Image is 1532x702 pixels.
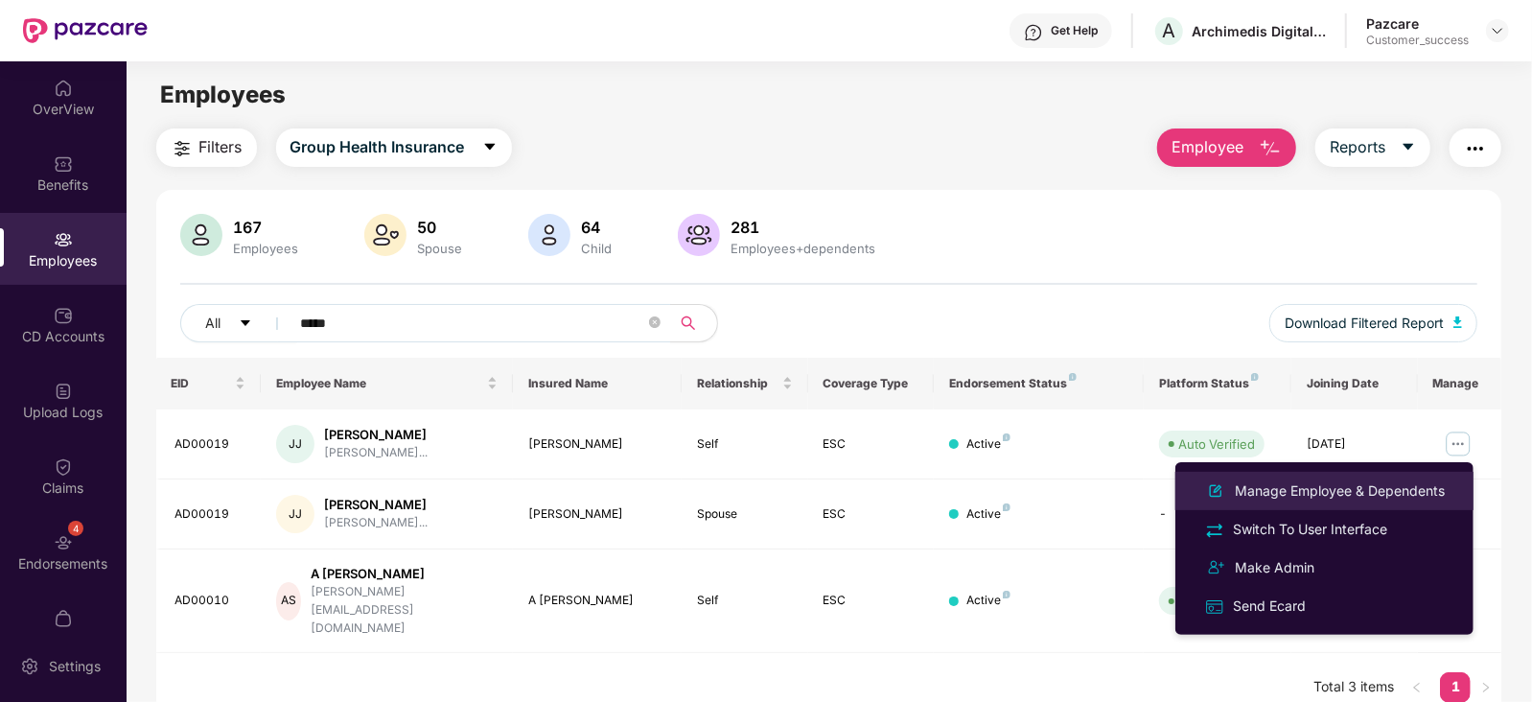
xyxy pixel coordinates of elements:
[172,376,232,391] span: EID
[1418,358,1502,409] th: Manage
[1307,435,1403,454] div: [DATE]
[1204,480,1227,503] img: svg+xml;base64,PHN2ZyB4bWxucz0iaHR0cDovL3d3dy53My5vcmcvMjAwMC9zdmciIHhtbG5zOnhsaW5rPSJodHRwOi8vd3...
[311,583,499,638] div: [PERSON_NAME][EMAIL_ADDRESS][DOMAIN_NAME]
[54,306,73,325] img: svg+xml;base64,PHN2ZyBpZD0iQ0RfQWNjb3VudHMiIGRhdGEtbmFtZT0iQ0QgQWNjb3VudHMiIHhtbG5zPSJodHRwOi8vd3...
[513,358,681,409] th: Insured Name
[324,426,428,444] div: [PERSON_NAME]
[528,592,665,610] div: A [PERSON_NAME]
[670,316,708,331] span: search
[54,154,73,174] img: svg+xml;base64,PHN2ZyBpZD0iQmVuZWZpdHMiIHhtbG5zPSJodHRwOi8vd3d3LnczLm9yZy8yMDAwL3N2ZyIgd2lkdGg9Ij...
[1159,376,1276,391] div: Platform Status
[697,435,793,454] div: Self
[1453,316,1463,328] img: svg+xml;base64,PHN2ZyB4bWxucz0iaHR0cDovL3d3dy53My5vcmcvMjAwMC9zdmciIHhtbG5zOnhsaW5rPSJodHRwOi8vd3...
[578,218,616,237] div: 64
[1003,591,1010,598] img: svg+xml;base64,PHN2ZyB4bWxucz0iaHR0cDovL3d3dy53My5vcmcvMjAwMC9zdmciIHdpZHRoPSI4IiBoZWlnaHQ9IjgiIH...
[697,505,793,524] div: Spouse
[43,657,106,676] div: Settings
[824,435,919,454] div: ESC
[414,241,467,256] div: Spouse
[1411,682,1423,693] span: left
[528,505,665,524] div: [PERSON_NAME]
[1003,503,1010,511] img: svg+xml;base64,PHN2ZyB4bWxucz0iaHR0cDovL3d3dy53My5vcmcvMjAwMC9zdmciIHdpZHRoPSI4IiBoZWlnaHQ9IjgiIH...
[1231,557,1318,578] div: Make Admin
[649,315,661,333] span: close-circle
[230,241,303,256] div: Employees
[1366,14,1469,33] div: Pazcare
[1229,596,1310,617] div: Send Ecard
[1259,137,1282,160] img: svg+xml;base64,PHN2ZyB4bWxucz0iaHR0cDovL3d3dy53My5vcmcvMjAwMC9zdmciIHhtbG5zOnhsaW5rPSJodHRwOi8vd3...
[1024,23,1043,42] img: svg+xml;base64,PHN2ZyBpZD0iSGVscC0zMngzMiIgeG1sbnM9Imh0dHA6Ly93d3cudzMub3JnLzIwMDAvc3ZnIiB3aWR0aD...
[276,495,314,533] div: JJ
[54,533,73,552] img: svg+xml;base64,PHN2ZyBpZD0iRW5kb3JzZW1lbnRzIiB4bWxucz0iaHR0cDovL3d3dy53My5vcmcvMjAwMC9zdmciIHdpZH...
[1251,373,1259,381] img: svg+xml;base64,PHN2ZyB4bWxucz0iaHR0cDovL3d3dy53My5vcmcvMjAwMC9zdmciIHdpZHRoPSI4IiBoZWlnaHQ9IjgiIH...
[175,435,246,454] div: AD00019
[54,79,73,98] img: svg+xml;base64,PHN2ZyBpZD0iSG9tZSIgeG1sbnM9Imh0dHA6Ly93d3cudzMub3JnLzIwMDAvc3ZnIiB3aWR0aD0iMjAiIG...
[276,425,314,463] div: JJ
[966,435,1010,454] div: Active
[276,376,483,391] span: Employee Name
[1490,23,1505,38] img: svg+xml;base64,PHN2ZyBpZD0iRHJvcGRvd24tMzJ4MzIiIHhtbG5zPSJodHRwOi8vd3d3LnczLm9yZy8yMDAwL3N2ZyIgd2...
[206,313,221,334] span: All
[578,241,616,256] div: Child
[68,521,83,536] div: 4
[1163,19,1176,42] span: A
[276,129,512,167] button: Group Health Insurancecaret-down
[649,316,661,328] span: close-circle
[1157,129,1296,167] button: Employee
[728,241,880,256] div: Employees+dependents
[1366,33,1469,48] div: Customer_success
[1443,429,1474,459] img: manageButton
[324,444,428,462] div: [PERSON_NAME]...
[1330,135,1385,159] span: Reports
[1172,135,1243,159] span: Employee
[160,81,286,108] span: Employees
[23,18,148,43] img: New Pazcare Logo
[54,609,73,628] img: svg+xml;base64,PHN2ZyBpZD0iTXlfT3JkZXJzIiBkYXRhLW5hbWU9Ik15IE9yZGVycyIgeG1sbnM9Imh0dHA6Ly93d3cudz...
[414,218,467,237] div: 50
[54,382,73,401] img: svg+xml;base64,PHN2ZyBpZD0iVXBsb2FkX0xvZ3MiIGRhdGEtbmFtZT0iVXBsb2FkIExvZ3MiIHhtbG5zPSJodHRwOi8vd3...
[239,316,252,332] span: caret-down
[311,565,499,583] div: A [PERSON_NAME]
[1003,433,1010,441] img: svg+xml;base64,PHN2ZyB4bWxucz0iaHR0cDovL3d3dy53My5vcmcvMjAwMC9zdmciIHdpZHRoPSI4IiBoZWlnaHQ9IjgiIH...
[1480,682,1492,693] span: right
[1269,304,1478,342] button: Download Filtered Report
[171,137,194,160] img: svg+xml;base64,PHN2ZyB4bWxucz0iaHR0cDovL3d3dy53My5vcmcvMjAwMC9zdmciIHdpZHRoPSIyNCIgaGVpZ2h0PSIyNC...
[1144,480,1291,550] td: -
[697,592,793,610] div: Self
[1285,313,1444,334] span: Download Filtered Report
[1069,373,1077,381] img: svg+xml;base64,PHN2ZyB4bWxucz0iaHR0cDovL3d3dy53My5vcmcvMjAwMC9zdmciIHdpZHRoPSI4IiBoZWlnaHQ9IjgiIH...
[175,505,246,524] div: AD00019
[697,376,778,391] span: Relationship
[528,214,570,256] img: svg+xml;base64,PHN2ZyB4bWxucz0iaHR0cDovL3d3dy53My5vcmcvMjAwMC9zdmciIHhtbG5zOnhsaW5rPSJodHRwOi8vd3...
[230,218,303,237] div: 167
[1204,597,1225,618] img: svg+xml;base64,PHN2ZyB4bWxucz0iaHR0cDovL3d3dy53My5vcmcvMjAwMC9zdmciIHdpZHRoPSIxNiIgaGVpZ2h0PSIxNi...
[54,457,73,477] img: svg+xml;base64,PHN2ZyBpZD0iQ2xhaW0iIHhtbG5zPSJodHRwOi8vd3d3LnczLm9yZy8yMDAwL3N2ZyIgd2lkdGg9IjIwIi...
[678,214,720,256] img: svg+xml;base64,PHN2ZyB4bWxucz0iaHR0cDovL3d3dy53My5vcmcvMjAwMC9zdmciIHhtbG5zOnhsaW5rPSJodHRwOi8vd3...
[1204,520,1225,541] img: svg+xml;base64,PHN2ZyB4bWxucz0iaHR0cDovL3d3dy53My5vcmcvMjAwMC9zdmciIHdpZHRoPSIyNCIgaGVpZ2h0PSIyNC...
[54,230,73,249] img: svg+xml;base64,PHN2ZyBpZD0iRW1wbG95ZWVzIiB4bWxucz0iaHR0cDovL3d3dy53My5vcmcvMjAwMC9zdmciIHdpZHRoPS...
[1051,23,1098,38] div: Get Help
[824,592,919,610] div: ESC
[966,592,1010,610] div: Active
[199,135,243,159] span: Filters
[156,358,262,409] th: EID
[1315,129,1430,167] button: Reportscaret-down
[1464,137,1487,160] img: svg+xml;base64,PHN2ZyB4bWxucz0iaHR0cDovL3d3dy53My5vcmcvMjAwMC9zdmciIHdpZHRoPSIyNCIgaGVpZ2h0PSIyNC...
[670,304,718,342] button: search
[1401,139,1416,156] span: caret-down
[1178,434,1255,454] div: Auto Verified
[1192,22,1326,40] div: Archimedis Digital Private Limited
[1291,358,1418,409] th: Joining Date
[364,214,406,256] img: svg+xml;base64,PHN2ZyB4bWxucz0iaHR0cDovL3d3dy53My5vcmcvMjAwMC9zdmciIHhtbG5zOnhsaW5rPSJodHRwOi8vd3...
[824,505,919,524] div: ESC
[175,592,246,610] div: AD00010
[482,139,498,156] span: caret-down
[324,514,428,532] div: [PERSON_NAME]...
[324,496,428,514] div: [PERSON_NAME]
[290,135,465,159] span: Group Health Insurance
[949,376,1128,391] div: Endorsement Status
[528,435,665,454] div: [PERSON_NAME]
[808,358,935,409] th: Coverage Type
[276,582,301,620] div: AS
[156,129,257,167] button: Filters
